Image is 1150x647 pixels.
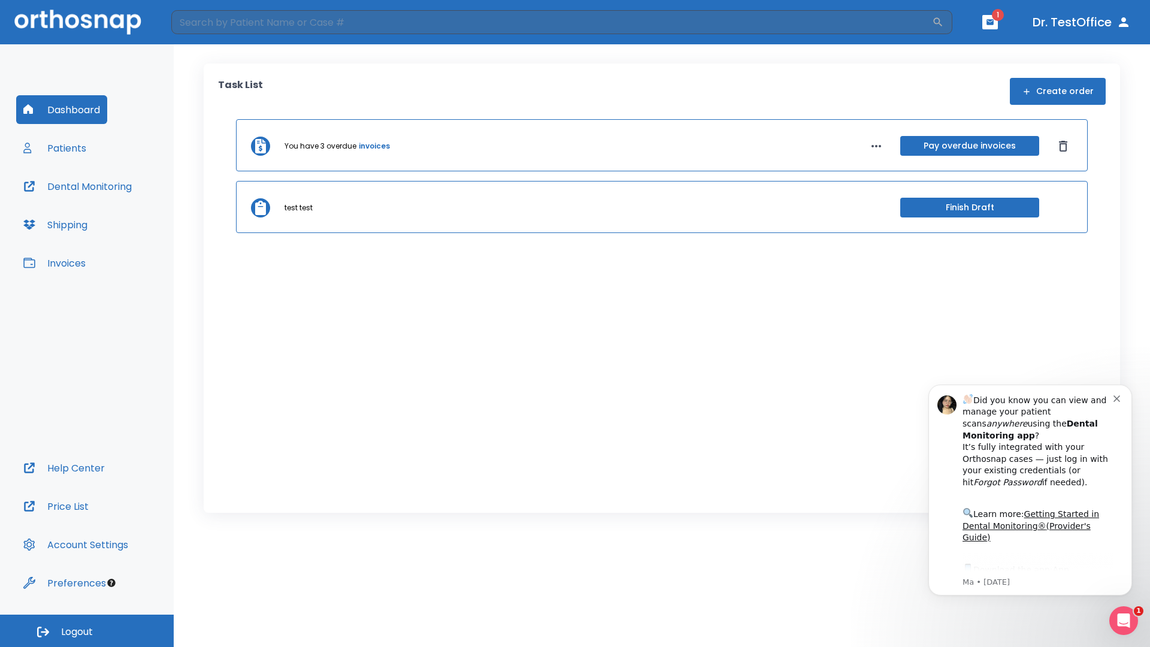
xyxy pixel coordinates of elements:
[52,210,203,221] p: Message from Ma, sent 1w ago
[285,202,313,213] p: test test
[52,195,203,256] div: Download the app: | ​ Let us know if you need help getting started!
[16,134,93,162] button: Patients
[61,625,93,639] span: Logout
[1134,606,1143,616] span: 1
[16,95,107,124] button: Dashboard
[16,569,113,597] button: Preferences
[1109,606,1138,635] iframe: Intercom live chat
[52,198,159,220] a: App Store
[218,78,263,105] p: Task List
[16,249,93,277] button: Invoices
[16,453,112,482] button: Help Center
[1054,137,1073,156] button: Dismiss
[16,492,96,521] button: Price List
[359,141,390,152] a: invoices
[992,9,1004,21] span: 1
[1010,78,1106,105] button: Create order
[285,141,356,152] p: You have 3 overdue
[106,578,117,588] div: Tooltip anchor
[16,172,139,201] button: Dental Monitoring
[16,210,95,239] button: Shipping
[171,10,932,34] input: Search by Patient Name or Case #
[900,136,1039,156] button: Pay overdue invoices
[910,367,1150,615] iframe: Intercom notifications message
[14,10,141,34] img: Orthosnap
[203,26,213,35] button: Dismiss notification
[16,530,135,559] button: Account Settings
[900,198,1039,217] button: Finish Draft
[1028,11,1136,33] button: Dr. TestOffice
